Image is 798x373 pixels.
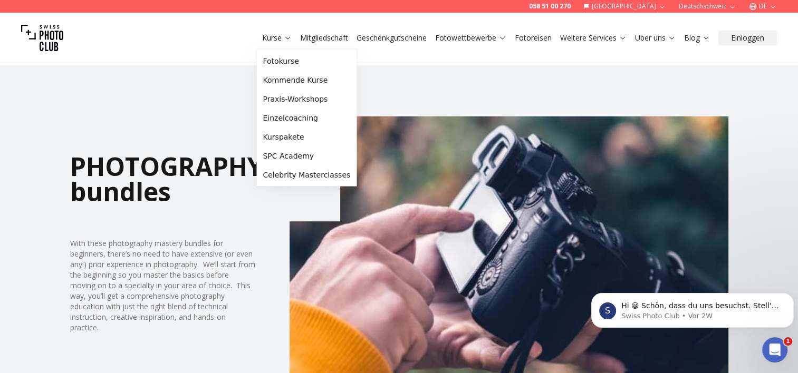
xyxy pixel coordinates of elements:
button: Einloggen [718,31,777,45]
div: With these photography mastery bundles for beginners, there’s no need to have extensive (or even ... [70,238,256,333]
img: Swiss photo club [21,17,63,59]
a: Über uns [635,33,676,43]
a: Kommende Kurse [258,71,354,90]
button: Kurse [258,31,296,45]
a: Mitgliedschaft [300,33,348,43]
a: SPC Academy [258,146,354,165]
a: Weitere Services [560,33,627,43]
button: Geschenkgutscheine [352,31,431,45]
a: Blog [684,33,710,43]
button: Mitgliedschaft [296,31,352,45]
span: 1 [784,337,792,346]
a: Fotowettbewerbe [435,33,506,43]
button: Fotowettbewerbe [431,31,511,45]
button: Fotoreisen [511,31,556,45]
a: Einzelcoaching [258,109,354,127]
a: Geschenkgutscheine [357,33,427,43]
a: Praxis-Workshops [258,90,354,109]
iframe: Intercom live chat [762,337,787,362]
iframe: Intercom notifications Nachricht [587,271,798,345]
a: Celebrity Masterclasses [258,165,354,184]
a: 058 51 00 270 [529,2,571,11]
a: Fotokurse [258,52,354,71]
a: Kurse [262,33,292,43]
button: Weitere Services [556,31,631,45]
a: Fotoreisen [515,33,552,43]
button: Über uns [631,31,680,45]
button: Blog [680,31,714,45]
div: PHOTOGRAPHY bundles [70,137,340,221]
a: Kurspakete [258,127,354,146]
